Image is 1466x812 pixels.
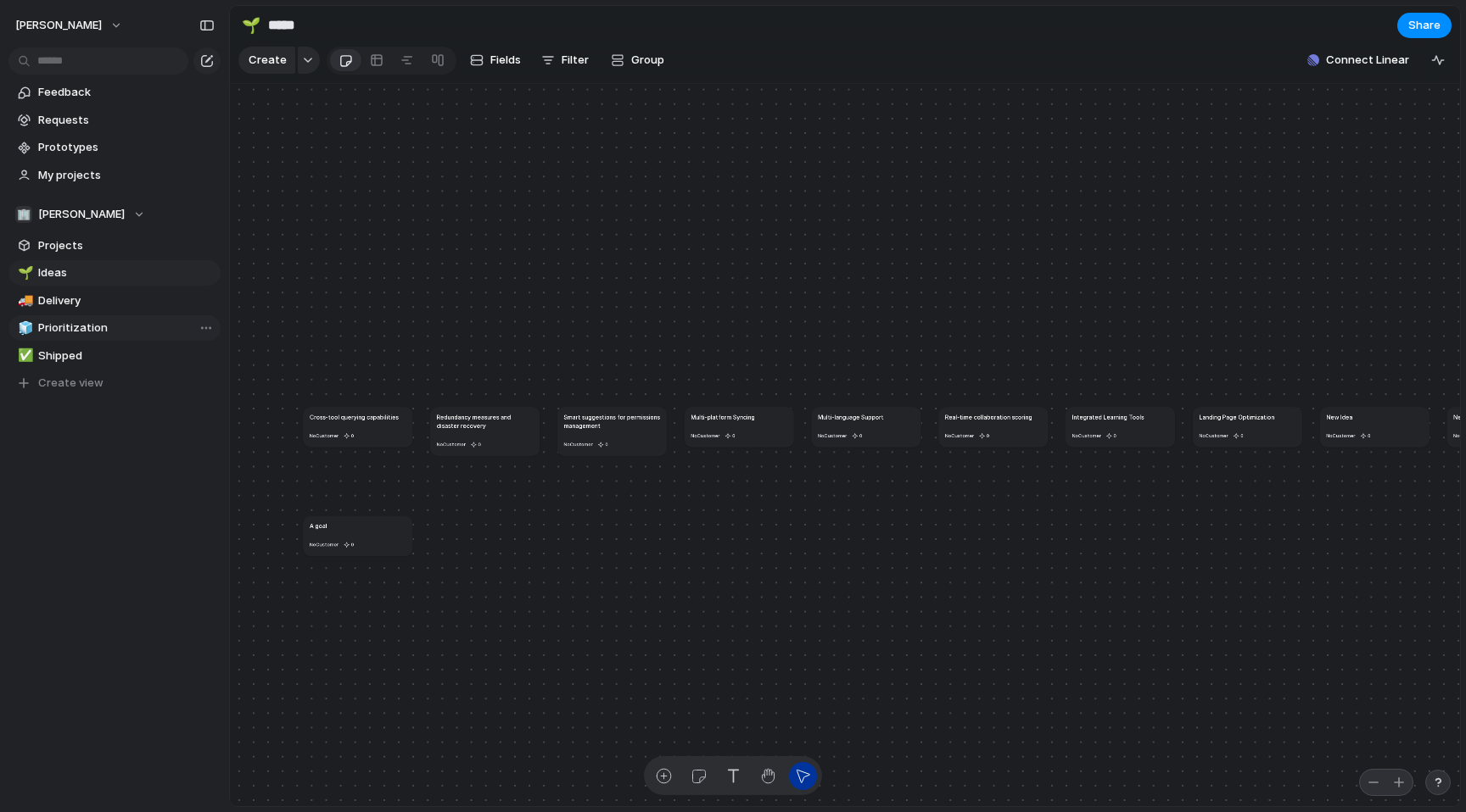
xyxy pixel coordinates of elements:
span: 0 [732,432,735,439]
button: 🧊 [15,320,32,336]
button: [PERSON_NAME] [8,12,131,39]
span: No Customer [310,541,339,547]
button: NoCustomer [1324,430,1357,442]
a: My projects [8,163,221,188]
button: 🏢[PERSON_NAME] [8,202,221,227]
a: 🧊Prioritization [8,315,221,341]
span: Connect Linear [1326,52,1409,69]
button: 0 [1232,430,1245,442]
span: Filter [562,52,589,69]
button: 0 [342,538,355,550]
a: Prototypes [8,135,221,160]
span: My projects [38,167,215,184]
button: NoCustomer [689,430,722,442]
span: Shipped [38,348,215,364]
span: Requests [38,112,215,129]
span: [PERSON_NAME] [38,206,125,223]
span: Create view [38,375,104,392]
button: Group [602,47,673,74]
span: 0 [1240,432,1243,439]
span: 0 [351,432,354,439]
button: 0 [596,438,610,450]
button: NoCustomer [562,438,595,450]
button: NoCustomer [816,430,849,442]
div: 🌱 [18,264,30,283]
span: No Customer [691,432,719,438]
span: Ideas [38,264,215,281]
span: No Customer [945,432,974,438]
h1: Multi-platform Syncing [691,412,754,420]
a: 🌱Ideas [8,260,221,286]
button: NoCustomer [308,430,341,442]
button: 🌱 [238,12,265,39]
span: Group [631,52,664,69]
span: 0 [987,432,989,439]
span: Projects [38,237,215,254]
button: NoCustomer [943,430,976,442]
button: 0 [723,430,736,442]
span: Delivery [38,292,215,309]
a: ✅Shipped [8,343,221,369]
button: 0 [469,438,483,450]
span: Share [1408,17,1441,34]
div: 🧊 [18,319,30,338]
span: No Customer [437,441,466,447]
button: Filter [534,47,596,74]
div: ✅ [18,346,30,365]
div: 🏢 [15,206,32,223]
h1: New Idea [1326,412,1352,420]
span: 0 [478,441,481,448]
button: NoCustomer [435,438,468,450]
h1: Real-time collaboration scoring [945,412,1032,420]
span: 0 [859,432,862,439]
span: No Customer [310,432,339,438]
button: 0 [1358,430,1372,442]
button: 0 [977,430,991,442]
span: [PERSON_NAME] [15,17,102,34]
h1: Landing Page Optimization [1200,412,1275,420]
button: Create [238,47,295,74]
span: No Customer [818,432,847,438]
button: ✅ [15,348,32,364]
a: 🚚Delivery [8,288,221,314]
span: 0 [351,541,354,548]
button: Share [1397,13,1452,38]
span: Create [249,52,287,69]
a: Feedback [8,80,221,105]
span: No Customer [564,441,593,447]
button: Fields [463,47,528,74]
h1: Smart suggestions for permissions management [564,412,661,430]
span: Prioritization [38,320,215,336]
span: Prototypes [38,139,215,156]
a: Projects [8,233,221,259]
h1: A goal [310,521,327,530]
button: 🌱 [15,264,32,281]
button: NoCustomer [1071,430,1104,442]
h1: Cross-tool querying capabilities [310,412,399,420]
button: 0 [1105,430,1118,442]
button: Create view [8,370,221,396]
h1: Multi-language Support [818,412,883,420]
h1: Integrated Learning Tools [1072,412,1144,420]
span: Fields [490,52,521,69]
span: 0 [1368,432,1370,439]
div: 🌱 [242,14,260,36]
a: Requests [8,108,221,133]
button: 0 [342,430,355,442]
span: 0 [1113,432,1116,439]
div: 🚚 [18,291,30,310]
span: No Customer [1200,432,1228,438]
span: No Customer [1326,432,1355,438]
button: 🚚 [15,292,32,309]
button: NoCustomer [1197,430,1230,442]
span: Feedback [38,84,215,101]
button: 0 [850,430,864,442]
span: 0 [605,441,607,448]
span: No Customer [1072,432,1101,438]
button: Connect Linear [1301,47,1416,73]
button: NoCustomer [308,538,341,550]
